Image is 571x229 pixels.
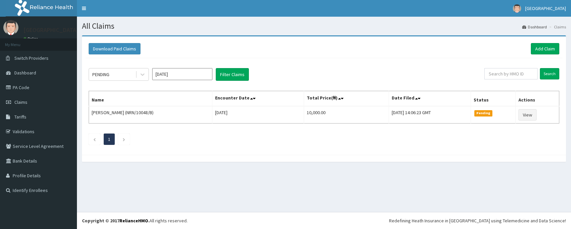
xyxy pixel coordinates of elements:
[484,68,538,79] input: Search by HMO ID
[513,4,521,13] img: User Image
[518,109,537,121] a: View
[304,91,389,106] th: Total Price(₦)
[548,24,566,30] li: Claims
[525,5,566,11] span: [GEOGRAPHIC_DATA]
[522,24,547,30] a: Dashboard
[14,114,26,120] span: Tariffs
[531,43,559,54] a: Add Claim
[389,106,471,124] td: [DATE] 14:06:23 GMT
[89,106,212,124] td: [PERSON_NAME] (NRN/10048/B)
[540,68,559,79] input: Search
[304,106,389,124] td: 10,000.00
[23,36,39,41] a: Online
[77,212,571,229] footer: All rights reserved.
[3,20,18,35] img: User Image
[212,91,304,106] th: Encounter Date
[152,68,212,80] input: Select Month and Year
[212,106,304,124] td: [DATE]
[119,218,148,224] a: RelianceHMO
[516,91,559,106] th: Actions
[93,136,96,142] a: Previous page
[14,70,36,76] span: Dashboard
[14,55,49,61] span: Switch Providers
[14,99,27,105] span: Claims
[389,91,471,106] th: Date Filed
[389,217,566,224] div: Redefining Heath Insurance in [GEOGRAPHIC_DATA] using Telemedicine and Data Science!
[89,43,140,54] button: Download Paid Claims
[82,218,150,224] strong: Copyright © 2017 .
[92,71,109,78] div: PENDING
[23,27,79,33] p: [GEOGRAPHIC_DATA]
[108,136,110,142] a: Page 1 is your current page
[122,136,125,142] a: Next page
[474,110,493,116] span: Pending
[82,22,566,30] h1: All Claims
[471,91,515,106] th: Status
[216,68,249,81] button: Filter Claims
[89,91,212,106] th: Name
